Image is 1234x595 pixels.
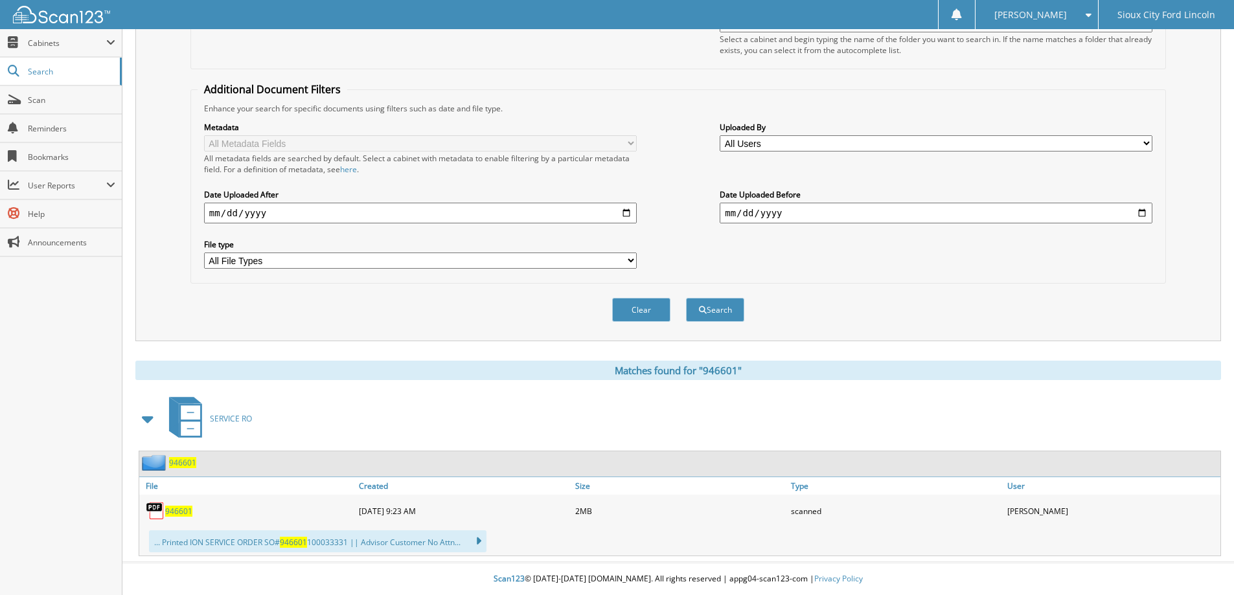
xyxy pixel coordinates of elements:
div: [PERSON_NAME] [1004,498,1220,524]
div: ... Printed ION SERVICE ORDER SO# 100033331 || Advisor Customer No Attn... [149,530,486,552]
button: Search [686,298,744,322]
label: Date Uploaded Before [720,189,1152,200]
span: Search [28,66,113,77]
legend: Additional Document Filters [198,82,347,96]
div: Matches found for "946601" [135,361,1221,380]
span: SERVICE RO [210,413,252,424]
a: 946601 [165,506,192,517]
span: Cabinets [28,38,106,49]
img: folder2.png [142,455,169,471]
input: start [204,203,637,223]
span: Sioux City Ford Lincoln [1117,11,1215,19]
button: Clear [612,298,670,322]
span: Reminders [28,123,115,134]
label: Metadata [204,122,637,133]
input: end [720,203,1152,223]
span: Scan [28,95,115,106]
a: Privacy Policy [814,573,863,584]
span: Scan123 [494,573,525,584]
div: © [DATE]-[DATE] [DOMAIN_NAME]. All rights reserved | appg04-scan123-com | [122,563,1234,595]
a: here [340,164,357,175]
div: Enhance your search for specific documents using filters such as date and file type. [198,103,1159,114]
label: Date Uploaded After [204,189,637,200]
a: Size [572,477,788,495]
span: [PERSON_NAME] [994,11,1067,19]
a: Type [788,477,1004,495]
label: File type [204,239,637,250]
label: Uploaded By [720,122,1152,133]
a: SERVICE RO [161,393,252,444]
div: All metadata fields are searched by default. Select a cabinet with metadata to enable filtering b... [204,153,637,175]
img: PDF.png [146,501,165,521]
div: 2MB [572,498,788,524]
img: scan123-logo-white.svg [13,6,110,23]
span: Announcements [28,237,115,248]
a: File [139,477,356,495]
div: Select a cabinet and begin typing the name of the folder you want to search in. If the name match... [720,34,1152,56]
a: Created [356,477,572,495]
div: [DATE] 9:23 AM [356,498,572,524]
span: 946601 [280,537,307,548]
a: User [1004,477,1220,495]
span: Bookmarks [28,152,115,163]
span: User Reports [28,180,106,191]
div: scanned [788,498,1004,524]
a: 946601 [169,457,196,468]
iframe: Chat Widget [1169,533,1234,595]
span: Help [28,208,115,219]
